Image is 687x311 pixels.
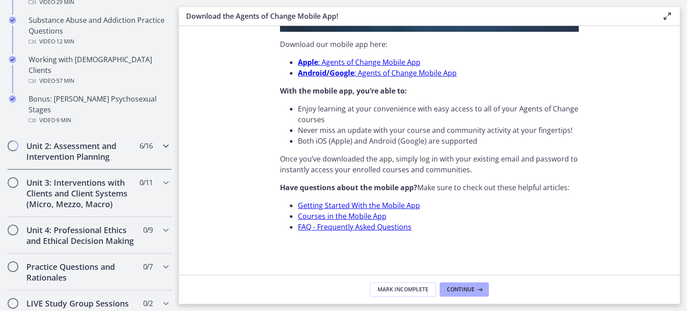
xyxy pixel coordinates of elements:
div: Bonus: [PERSON_NAME] Psychosexual Stages [29,94,168,126]
div: Video [29,36,168,47]
p: Download our mobile app here: [280,39,579,50]
span: Mark Incomplete [377,286,428,293]
strong: Have questions about the mobile app? [280,183,417,192]
h3: Download the Agents of Change Mobile App! [186,11,648,21]
li: Enjoy learning at your convenience with easy access to all of your Agents of Change courses [298,103,579,125]
span: 0 / 9 [143,225,153,235]
p: Once you’ve downloaded the app, simply log in with your existing email and password to instantly ... [280,153,579,175]
h2: Unit 4: Professional Ethics and Ethical Decision Making [26,225,136,246]
p: Make sure to check out these helpful articles: [280,182,579,193]
div: Video [29,115,168,126]
h2: LIVE Study Group Sessions [26,298,136,309]
li: Never miss an update with your course and community activity at your fingertips! [298,125,579,136]
span: 0 / 7 [143,261,153,272]
h2: Unit 3: Interventions with Clients and Client Systems (Micro, Mezzo, Macro) [26,177,136,209]
strong: With the mobile app, you’re able to: [280,86,407,96]
span: · 9 min [55,115,71,126]
span: Continue [447,286,475,293]
a: Courses in the Mobile App [298,211,386,221]
span: · 12 min [55,36,74,47]
i: Completed [9,56,16,63]
h2: Practice Questions and Rationales [26,261,136,283]
li: Both iOS (Apple) and Android (Google) are supported [298,136,579,146]
span: 0 / 2 [143,298,153,309]
strong: Apple [298,57,318,67]
div: Video [29,76,168,86]
i: Completed [9,17,16,24]
button: Mark Incomplete [370,282,436,297]
span: 0 / 11 [140,177,153,188]
a: Apple: Agents of Change Mobile App [298,57,420,67]
a: Getting Started With the Mobile App [298,200,420,210]
span: 6 / 16 [140,141,153,151]
h2: Unit 2: Assessment and Intervention Planning [26,141,136,162]
strong: Android/Google [298,68,354,78]
span: · 57 min [55,76,74,86]
a: FAQ - Frequently Asked Questions [298,222,411,232]
i: Completed [9,95,16,102]
div: Working with [DEMOGRAPHIC_DATA] Clients [29,54,168,86]
a: Android/Google: Agents of Change Mobile App [298,68,457,78]
button: Continue [440,282,489,297]
div: Substance Abuse and Addiction Practice Questions [29,15,168,47]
